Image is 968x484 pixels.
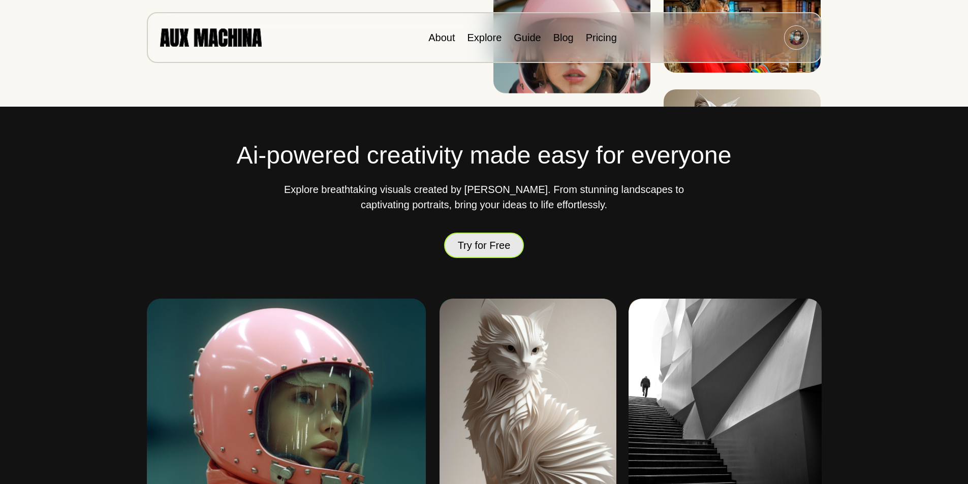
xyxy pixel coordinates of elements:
[514,32,541,43] a: Guide
[160,28,262,46] img: AUX MACHINA
[444,232,524,259] button: Try for Free
[467,32,502,43] a: Explore
[147,137,822,174] h2: Ai-powered creativity made easy for everyone
[586,32,617,43] a: Pricing
[281,182,688,212] p: Explore breathtaking visuals created by [PERSON_NAME]. From stunning landscapes to captivating po...
[553,32,574,43] a: Blog
[428,32,455,43] a: About
[664,89,821,194] img: Image
[789,30,804,45] img: Avatar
